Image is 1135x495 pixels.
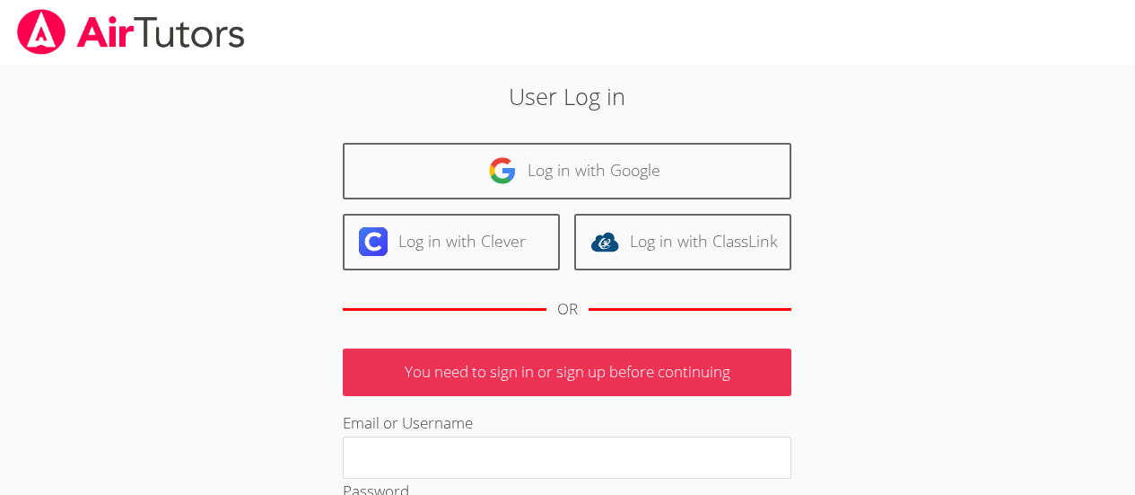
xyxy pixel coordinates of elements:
[343,214,560,270] a: Log in with Clever
[343,143,791,199] a: Log in with Google
[590,227,619,256] img: classlink-logo-d6bb404cc1216ec64c9a2012d9dc4662098be43eaf13dc465df04b49fa7ab582.svg
[343,412,473,433] label: Email or Username
[15,9,247,55] img: airtutors_banner-c4298cdbf04f3fff15de1276eac7730deb9818008684d7c2e4769d2f7ddbe033.png
[359,227,388,256] img: clever-logo-6eab21bc6e7a338710f1a6ff85c0baf02591cd810cc4098c63d3a4b26e2feb20.svg
[261,79,874,113] h2: User Log in
[343,349,791,396] p: You need to sign in or sign up before continuing
[488,156,517,185] img: google-logo-50288ca7cdecda66e5e0955fdab243c47b7ad437acaf1139b6f446037453330a.svg
[557,296,578,323] div: OR
[574,214,791,270] a: Log in with ClassLink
